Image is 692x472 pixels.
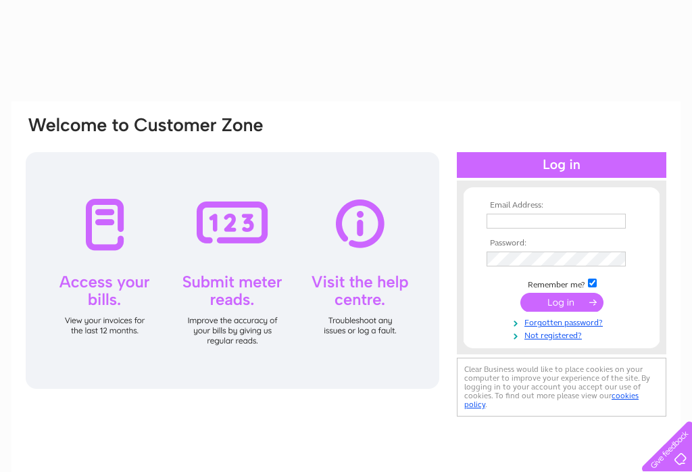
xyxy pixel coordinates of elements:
[483,277,640,290] td: Remember me?
[520,293,603,312] input: Submit
[457,358,666,417] div: Clear Business would like to place cookies on your computer to improve your experience of the sit...
[487,328,640,341] a: Not registered?
[483,239,640,248] th: Password:
[464,391,639,409] a: cookies policy
[483,201,640,210] th: Email Address:
[487,315,640,328] a: Forgotten password?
